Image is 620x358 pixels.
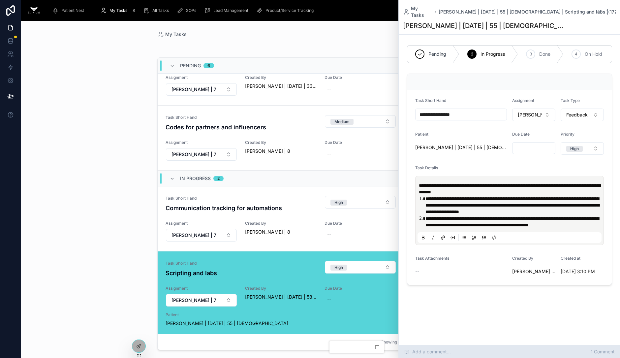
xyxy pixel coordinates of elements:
[166,269,317,277] h4: Scripting and labs
[325,286,396,291] span: Due Date
[166,286,237,291] span: Assignment
[334,200,343,206] div: High
[325,140,396,145] span: Due Date
[325,196,396,209] button: Select Button
[245,75,317,80] span: Created By
[254,5,318,16] a: Product/Service Tracking
[175,5,201,16] a: SOPs
[415,132,428,137] span: Patient
[561,109,604,121] button: Select Button
[415,144,507,151] a: [PERSON_NAME] | [DATE] | 55 | [DEMOGRAPHIC_DATA]
[171,151,216,158] span: [PERSON_NAME] | 7
[327,150,331,157] div: --
[245,229,290,235] a: [PERSON_NAME] | 8
[415,256,449,261] span: Task Attachments
[334,265,343,271] div: High
[166,320,288,327] a: [PERSON_NAME] | [DATE] | 55 | [DEMOGRAPHIC_DATA]
[334,119,350,125] div: Medium
[325,221,396,226] span: Due Date
[566,112,588,118] span: Feedback
[165,31,187,38] span: My Tasks
[561,256,580,261] span: Created at
[180,62,201,69] span: Pending
[512,256,533,261] span: Created By
[561,98,580,103] span: Task Type
[109,8,127,13] span: My Tasks
[471,51,473,57] span: 2
[512,268,555,275] a: [PERSON_NAME] | [DATE] | 58 | [DEMOGRAPHIC_DATA]
[245,294,317,300] a: [PERSON_NAME] | [DATE] | 58 | [DEMOGRAPHIC_DATA]
[245,83,317,89] a: [PERSON_NAME] | [DATE] | 33 | [DEMOGRAPHIC_DATA]
[202,5,253,16] a: Lead Management
[327,85,331,92] div: --
[166,196,317,201] span: Task Short Hand
[158,105,484,170] a: Task Short HandCodes for partners and influencersSelect ButtonOrder--AssignmentSelect ButtonCreat...
[166,221,237,226] span: Assignment
[158,251,484,336] a: Task Short HandScripting and labsSelect ButtonOrder--AssignmentSelect ButtonCreated By[PERSON_NAM...
[152,8,169,13] span: All Tasks
[561,268,604,275] span: [DATE] 3:10 PM
[381,340,423,345] span: Showing 8 of 8 results
[575,51,577,57] span: 4
[265,8,314,13] span: Product/Service Tracking
[327,231,331,238] div: --
[171,297,216,304] span: [PERSON_NAME] | 7
[415,98,446,103] span: Task Short Hand
[166,312,476,317] span: Patient
[158,186,484,251] a: Task Short HandCommunication tracking for automationsSelect ButtonOrder--AssignmentSelect ButtonC...
[518,112,542,118] span: [PERSON_NAME] | 7
[428,51,446,57] span: Pending
[403,21,567,30] h1: [PERSON_NAME] | [DATE] | 55 | [DEMOGRAPHIC_DATA] | Scripting and labs | 1721
[166,148,237,161] button: Select Button
[245,286,317,291] span: Created By
[539,51,550,57] span: Done
[166,294,237,307] button: Select Button
[171,232,216,239] span: [PERSON_NAME] | 7
[325,261,396,274] button: Select Button
[47,3,542,18] div: scrollable content
[327,296,331,303] div: --
[325,75,396,80] span: Due Date
[480,51,505,57] span: In Progress
[512,132,530,137] span: Due Date
[561,142,604,155] button: Select Button
[404,348,451,355] span: Add a comment...
[213,8,248,13] span: Lead Management
[166,140,237,145] span: Assignment
[415,165,438,170] span: Task Details
[166,115,317,120] span: Task Short Hand
[166,123,317,132] h4: Codes for partners and influencers
[245,221,317,226] span: Created By
[411,5,432,18] span: My Tasks
[439,9,619,15] a: [PERSON_NAME] | [DATE] | 55 | [DEMOGRAPHIC_DATA] | Scripting and labs | 1721
[50,5,89,16] a: Patient Nest
[415,268,419,275] span: --
[141,5,173,16] a: All Tasks
[512,109,555,121] button: Select Button
[166,204,317,212] h4: Communication tracking for automations
[245,140,317,145] span: Created By
[61,8,84,13] span: Patient Nest
[186,8,196,13] span: SOPs
[180,175,211,182] span: In Progress
[171,86,216,93] span: [PERSON_NAME] | 7
[403,5,432,18] a: My Tasks
[166,75,237,80] span: Assignment
[591,348,615,355] span: 1 Comment
[245,148,290,154] span: [PERSON_NAME] | 8
[166,229,237,242] button: Select Button
[98,5,140,16] a: My Tasks8
[325,115,396,128] button: Select Button
[561,132,574,137] span: Priority
[166,83,237,96] button: Select Button
[166,261,317,266] span: Task Short Hand
[217,176,220,181] div: 2
[157,31,187,38] a: My Tasks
